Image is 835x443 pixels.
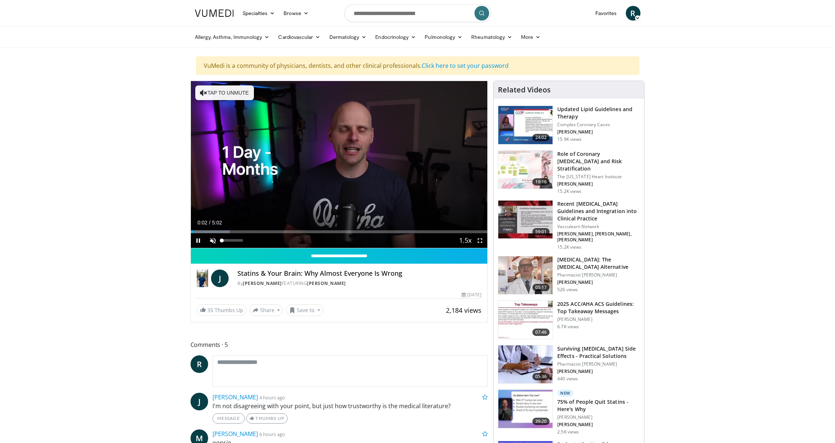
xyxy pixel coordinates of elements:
a: 05:17 [MEDICAL_DATA]: The [MEDICAL_DATA] Alternative Pharmacist [PERSON_NAME] [PERSON_NAME] 526 v... [498,256,640,295]
h3: Recent [MEDICAL_DATA] Guidelines and Integration into Clinical Practice [557,200,640,222]
a: [PERSON_NAME] [307,280,346,286]
a: Pulmonology [420,30,467,44]
a: 19:16 Role of Coronary [MEDICAL_DATA] and Risk Stratification The [US_STATE] Heart Institute [PER... [498,150,640,194]
div: [DATE] [462,292,481,298]
a: Rheumatology [467,30,517,44]
p: Vasculearn Network [557,224,640,230]
p: 15.2K views [557,244,581,250]
a: Message [213,413,245,424]
p: New [557,389,573,397]
h3: Updated Lipid Guidelines and Therapy [557,106,640,120]
a: Specialties [238,6,280,21]
a: R [191,355,208,373]
h3: 75% of People Quit Statins - Here's Why [557,398,640,413]
button: Share [250,304,284,316]
p: Pharmacist [PERSON_NAME] [557,361,640,367]
p: 2.5K views [557,429,579,435]
img: 79764dec-74e5-4d11-9932-23f29d36f9dc.150x105_q85_crop-smart_upscale.jpg [498,390,553,428]
p: [PERSON_NAME] [557,181,640,187]
a: [PERSON_NAME] [243,280,282,286]
a: 07:46 2025 ACC/AHA ACS Guidelines: Top Takeaway Messages [PERSON_NAME] 6.7K views [498,300,640,339]
a: J [211,270,229,287]
img: 1efa8c99-7b8a-4ab5-a569-1c219ae7bd2c.150x105_q85_crop-smart_upscale.jpg [498,151,553,189]
p: [PERSON_NAME] [557,316,640,322]
a: Allergy, Asthma, Immunology [191,30,274,44]
small: 6 hours ago [259,431,285,437]
img: 87825f19-cf4c-4b91-bba1-ce218758c6bb.150x105_q85_crop-smart_upscale.jpg [498,201,553,239]
h4: Related Videos [498,85,551,94]
a: Cardiovascular [274,30,325,44]
button: Save to [286,304,324,316]
video-js: Video Player [191,81,488,248]
a: [PERSON_NAME] [213,393,258,401]
p: [PERSON_NAME] [557,414,640,420]
p: 6.7K views [557,324,579,330]
p: Complex Coronary Cases [557,122,640,128]
p: [PERSON_NAME] [557,369,640,374]
span: 0:02 [197,220,207,226]
a: J [191,393,208,410]
p: [PERSON_NAME] [557,279,640,285]
span: 2,184 views [446,306,481,315]
h3: Surviving [MEDICAL_DATA] Side Effects - Practical Solutions [557,345,640,360]
a: Favorites [591,6,621,21]
img: 369ac253-1227-4c00-b4e1-6e957fd240a8.150x105_q85_crop-smart_upscale.jpg [498,301,553,339]
img: ce9609b9-a9bf-4b08-84dd-8eeb8ab29fc6.150x105_q85_crop-smart_upscale.jpg [498,256,553,294]
a: 24:02 Updated Lipid Guidelines and Therapy Complex Coronary Cases [PERSON_NAME] 15.9K views [498,106,640,144]
p: [PERSON_NAME] [557,129,640,135]
p: 440 views [557,376,578,382]
span: 39:20 [532,418,550,425]
a: [PERSON_NAME] [213,430,258,438]
h3: [MEDICAL_DATA]: The [MEDICAL_DATA] Alternative [557,256,640,271]
h4: Statins & Your Brain: Why Almost Everyone Is Wrong [237,270,481,278]
input: Search topics, interventions [344,4,491,22]
span: 05:36 [532,373,550,380]
p: [PERSON_NAME], [PERSON_NAME], [PERSON_NAME] [557,231,640,243]
div: Volume Level [222,239,243,242]
button: Fullscreen [473,233,487,248]
p: [PERSON_NAME] [557,422,640,428]
p: 15.9K views [557,136,581,142]
p: 526 views [557,287,578,293]
small: 4 hours ago [259,394,285,401]
img: 1778299e-4205-438f-a27e-806da4d55abe.150x105_q85_crop-smart_upscale.jpg [498,345,553,384]
a: Click here to set your password [422,62,509,70]
span: 19:16 [532,178,550,186]
span: 05:17 [532,284,550,291]
span: 59:01 [532,228,550,235]
img: VuMedi Logo [195,10,234,17]
span: 5:02 [212,220,222,226]
button: Pause [191,233,206,248]
p: I'm not disagreeing with your point, but just how trustworthy is the medical literature? [213,402,488,410]
h3: 2025 ACC/AHA ACS Guidelines: Top Takeaway Messages [557,300,640,315]
a: 35 Thumbs Up [197,304,247,316]
a: 59:01 Recent [MEDICAL_DATA] Guidelines and Integration into Clinical Practice Vasculearn Network ... [498,200,640,250]
a: 05:36 Surviving [MEDICAL_DATA] Side Effects - Practical Solutions Pharmacist [PERSON_NAME] [PERSO... [498,345,640,384]
a: R [626,6,640,21]
span: 35 [207,307,213,314]
button: Tap to unmute [195,85,254,100]
a: More [517,30,545,44]
a: Endocrinology [371,30,420,44]
a: Browse [279,6,313,21]
span: / [209,220,211,226]
img: 77f671eb-9394-4acc-bc78-a9f077f94e00.150x105_q85_crop-smart_upscale.jpg [498,106,553,144]
div: By FEATURING [237,280,481,287]
span: 24:02 [532,134,550,141]
a: Thumbs Up [246,413,288,424]
a: 39:20 New 75% of People Quit Statins - Here's Why [PERSON_NAME] [PERSON_NAME] 2.5K views [498,389,640,435]
button: Playback Rate [458,233,473,248]
div: Progress Bar [191,230,488,233]
p: 15.2K views [557,188,581,194]
a: Dermatology [325,30,371,44]
span: 07:46 [532,329,550,336]
div: VuMedi is a community of physicians, dentists, and other clinical professionals. [196,56,639,75]
img: Dr. Jordan Rennicke [197,270,208,287]
p: Pharmacist [PERSON_NAME] [557,272,640,278]
span: Comments 5 [191,340,488,349]
button: Unmute [206,233,220,248]
h3: Role of Coronary [MEDICAL_DATA] and Risk Stratification [557,150,640,172]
